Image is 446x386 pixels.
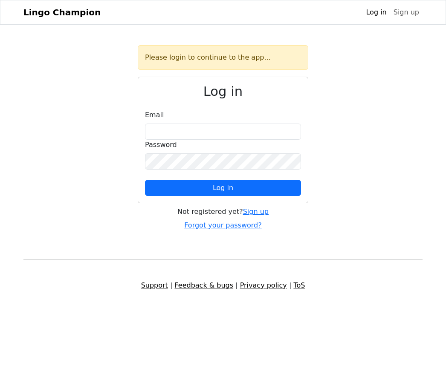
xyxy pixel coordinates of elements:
[18,280,428,291] div: | | |
[213,184,233,192] span: Log in
[138,45,308,70] div: Please login to continue to the app...
[184,221,262,229] a: Forgot your password?
[243,207,269,216] a: Sign up
[145,110,164,120] label: Email
[145,140,177,150] label: Password
[390,4,423,21] a: Sign up
[240,281,287,289] a: Privacy policy
[138,207,308,217] div: Not registered yet?
[23,4,101,21] a: Lingo Champion
[145,180,301,196] button: Log in
[145,84,301,100] h2: Log in
[362,4,390,21] a: Log in
[141,281,168,289] a: Support
[174,281,233,289] a: Feedback & bugs
[293,281,305,289] a: ToS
